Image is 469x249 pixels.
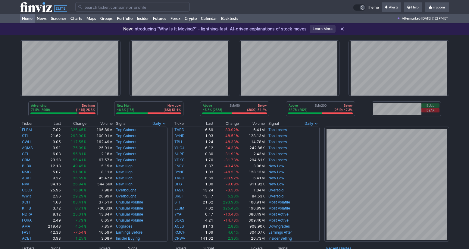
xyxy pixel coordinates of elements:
[22,236,32,241] a: ACET
[164,108,181,112] p: (183) 51.4%
[87,175,113,181] td: 45.47M
[40,199,61,205] td: 1.68
[22,218,32,222] a: FORA
[73,182,86,186] span: 26.94%
[40,151,61,157] td: 6.03
[174,158,185,162] a: YDKG
[40,163,61,169] td: 12.18
[239,121,265,127] th: Volume
[168,14,183,23] a: Forex
[174,194,183,198] a: BRBI
[116,134,136,138] a: Top Gainers
[268,236,292,241] a: Insider Selling
[70,140,86,144] span: 117.55%
[87,157,113,163] td: 67.57M
[87,229,113,235] td: 16.59M
[224,212,239,216] span: -10.48%
[224,164,239,168] span: -49.45%
[123,26,133,31] span: New:
[87,205,113,211] td: 700.83K
[22,146,33,150] a: AQMS
[239,181,265,187] td: 911.92K
[135,14,151,23] a: Insider
[87,217,113,223] td: 6.65M
[203,103,222,108] p: Above
[199,14,219,23] a: Calendar
[87,181,113,187] td: 544.66K
[402,14,421,23] span: Aftermarket ·
[268,121,279,126] span: Signal
[239,217,265,223] td: 309.40M
[87,121,113,127] th: Volume
[174,212,182,216] a: YYAI
[268,200,290,204] a: Most Volatile
[333,108,352,112] p: (2619) 47.3%
[87,139,113,145] td: 162.49M
[70,200,86,204] span: 103.41%
[75,218,86,222] span: 7.79%
[116,121,127,126] span: Signal
[174,206,184,210] a: ELBM
[75,236,86,241] span: 1.25%
[116,236,140,241] a: Insider Buying
[382,2,401,12] a: Alerts
[116,128,136,132] a: Top Gainers
[421,108,439,112] button: Bear
[117,108,134,112] p: 48.6% (173)
[174,128,184,132] a: TVRD
[116,170,133,174] a: New High
[239,229,265,235] td: 304.07K
[87,151,113,157] td: 2.18M
[123,26,307,32] p: Introducing “Why Is It Moving?” - lightning-fast, AI-driven explanations of stock moves
[192,175,214,181] td: 6.69
[268,140,287,144] a: Top Losers
[22,224,32,229] a: AMAT
[174,200,180,204] a: STI
[116,188,136,192] a: Overbought
[151,14,168,23] a: Futures
[224,170,239,174] span: -48.51%
[40,127,61,133] td: 7.02
[116,212,143,216] a: Unusual Volume
[40,229,61,235] td: 42.33
[224,218,239,222] span: -14.78%
[174,182,182,186] a: UFG
[22,176,31,180] a: ABAT
[22,188,33,192] a: CCCX
[192,133,214,139] td: 1.03
[22,158,33,162] a: CRML
[425,2,449,12] a: rraponi
[174,176,184,180] a: TVRD
[239,193,265,199] td: 84.53K
[192,223,214,229] td: 81.43
[192,169,214,175] td: 1.03
[87,199,113,205] td: 37.51M
[116,224,132,229] a: Upgrades
[116,230,142,235] a: Earnings Before
[268,182,284,186] a: New Low
[22,200,30,204] a: XCH
[224,158,239,162] span: -31.73%
[223,206,239,210] span: 325.45%
[239,145,265,151] td: 242.86K
[22,140,31,144] a: GWH
[73,152,86,156] span: 55.81%
[226,182,239,186] span: -9.09%
[239,151,265,157] td: 2.43M
[288,103,353,112] div: SMA200
[404,2,422,12] a: Help
[228,236,239,241] span: 2.30%
[239,139,265,145] td: 14.78M
[116,140,136,144] a: Top Gainers
[192,139,214,145] td: 1.24
[333,103,352,108] p: Below
[239,223,265,229] td: 908.90K
[268,194,283,198] a: Oversold
[214,121,239,127] th: Change
[87,163,113,169] td: 5.15M
[22,128,32,132] a: ELBM
[40,139,61,145] td: 9.05
[40,205,61,211] td: 3.72
[116,152,136,156] a: Top Gainers
[117,103,134,108] p: New High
